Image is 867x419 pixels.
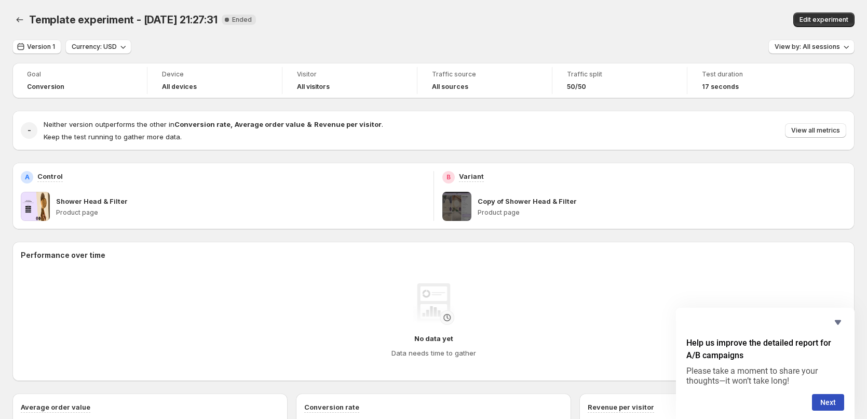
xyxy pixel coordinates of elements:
span: View by: All sessions [775,43,840,51]
h2: B [446,173,451,181]
img: Copy of Shower Head & Filter [442,192,471,221]
p: Control [37,171,63,181]
span: Keep the test running to gather more data. [44,133,182,141]
span: Test duration [702,70,808,78]
a: Test duration17 seconds [702,69,808,92]
button: Hide survey [832,316,844,329]
span: Ended [232,16,252,24]
div: Help us improve the detailed report for A/B campaigns [686,316,844,411]
span: Template experiment - [DATE] 21:27:31 [29,14,218,26]
a: DeviceAll devices [162,69,267,92]
button: Currency: USD [65,40,131,54]
h2: Help us improve the detailed report for A/B campaigns [686,337,844,362]
span: Traffic split [567,70,672,78]
span: Conversion [27,83,64,91]
a: Traffic sourceAll sources [432,69,537,92]
p: Copy of Shower Head & Filter [478,196,577,206]
p: Please take a moment to share your thoughts—it won’t take long! [686,366,844,386]
p: Product page [478,208,847,217]
strong: Conversion rate [174,120,231,128]
strong: Average order value [235,120,305,128]
button: Version 1 [12,40,61,54]
strong: , [231,120,233,128]
strong: & [307,120,312,128]
h4: All devices [162,83,197,91]
h4: All sources [432,83,468,91]
p: Variant [459,171,484,181]
h2: - [28,125,31,136]
h2: A [25,173,30,181]
button: Next question [812,394,844,411]
span: Currency: USD [72,43,117,51]
button: Back [12,12,27,27]
p: Shower Head & Filter [56,196,128,206]
button: View all metrics [785,123,846,138]
h2: Performance over time [21,250,846,260]
button: View by: All sessions [768,40,855,54]
img: No data yet [413,283,454,325]
span: 50/50 [567,83,586,91]
strong: Revenue per visitor [314,120,382,128]
h3: Average order value [21,402,90,412]
a: VisitorAll visitors [297,69,402,92]
a: GoalConversion [27,69,132,92]
span: Edit experiment [800,16,848,24]
span: Goal [27,70,132,78]
h4: All visitors [297,83,330,91]
span: Traffic source [432,70,537,78]
h4: No data yet [414,333,453,344]
span: Device [162,70,267,78]
p: Product page [56,208,425,217]
h3: Revenue per visitor [588,402,654,412]
span: Neither version outperforms the other in . [44,120,383,128]
span: Visitor [297,70,402,78]
h4: Data needs time to gather [391,348,476,358]
span: Version 1 [27,43,55,51]
button: Edit experiment [793,12,855,27]
h3: Conversion rate [304,402,359,412]
span: 17 seconds [702,83,739,91]
a: Traffic split50/50 [567,69,672,92]
span: View all metrics [791,126,840,135]
img: Shower Head & Filter [21,192,50,221]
